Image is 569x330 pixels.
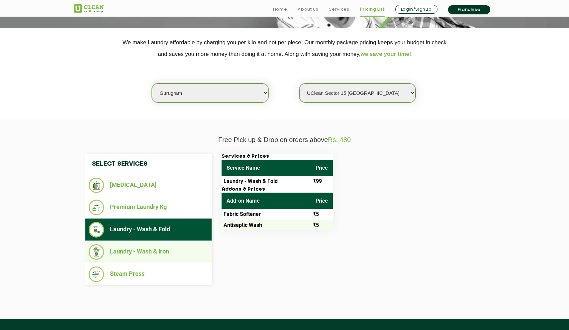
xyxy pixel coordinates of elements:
th: Add-on Name [222,193,311,209]
span: we save your time! [361,51,411,57]
td: ₹99 [311,176,333,187]
img: Premium Laundry Kg [89,200,104,215]
h4: Select Services [85,154,212,174]
li: Steam Press [89,266,208,282]
li: Laundry - Wash & Fold [89,222,208,238]
a: Login/Signup [395,5,437,14]
li: [MEDICAL_DATA] [89,178,208,193]
th: Price [311,160,333,176]
td: ₹5 [311,209,333,220]
a: Home [273,5,287,13]
img: Steam Press [89,266,104,282]
span: Rs. 480 [328,136,351,143]
a: Pricing List [360,5,385,13]
img: Laundry - Wash & Fold [89,222,104,238]
img: Dry Cleaning [89,178,104,193]
p: We make Laundry affordable by charging you per kilo and not per piece. Our monthly package pricin... [74,37,496,60]
img: UClean Laundry and Dry Cleaning [74,4,104,13]
a: Franchise [448,5,490,14]
th: Service Name [222,160,311,176]
li: Premium Laundry Kg [89,200,208,215]
a: Services [329,5,349,13]
a: About us [298,5,318,13]
h3: Addons & Prices [222,187,333,193]
h3: Services & Prices [222,154,333,160]
td: Antiseptic Wash [222,220,311,230]
p: Free Pick up & Drop on orders above [74,136,496,144]
td: Laundry - Wash & Fold [222,176,311,187]
td: ₹5 [311,220,333,230]
th: Price [311,193,333,209]
td: Fabric Softener [222,209,311,220]
li: Laundry - Wash & Iron [89,244,208,260]
img: Laundry - Wash & Iron [89,244,104,260]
